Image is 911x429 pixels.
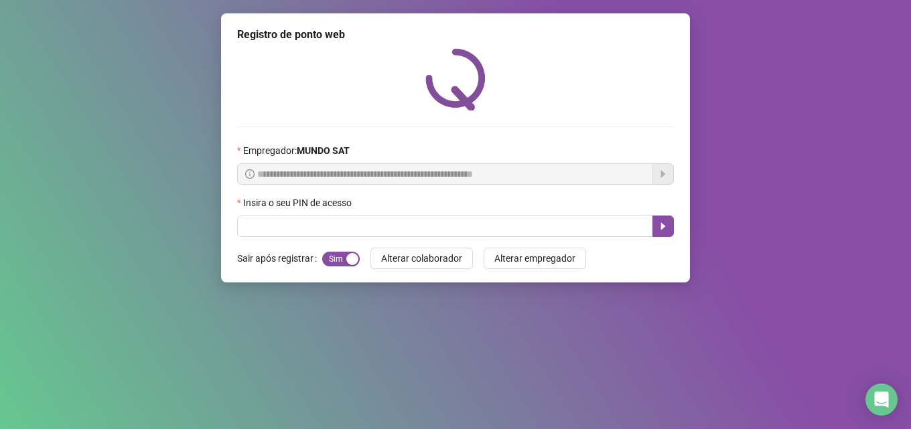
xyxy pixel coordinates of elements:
span: caret-right [658,221,669,232]
label: Insira o seu PIN de acesso [237,195,360,210]
button: Alterar colaborador [370,248,473,269]
span: Alterar empregador [494,251,575,266]
div: Open Intercom Messenger [865,383,898,416]
img: QRPoint [425,48,486,110]
div: Registro de ponto web [237,27,674,43]
strong: MUNDO SAT [297,145,350,156]
span: Empregador : [243,143,350,158]
button: Alterar empregador [484,248,586,269]
span: info-circle [245,169,255,179]
label: Sair após registrar [237,248,322,269]
span: Alterar colaborador [381,251,462,266]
